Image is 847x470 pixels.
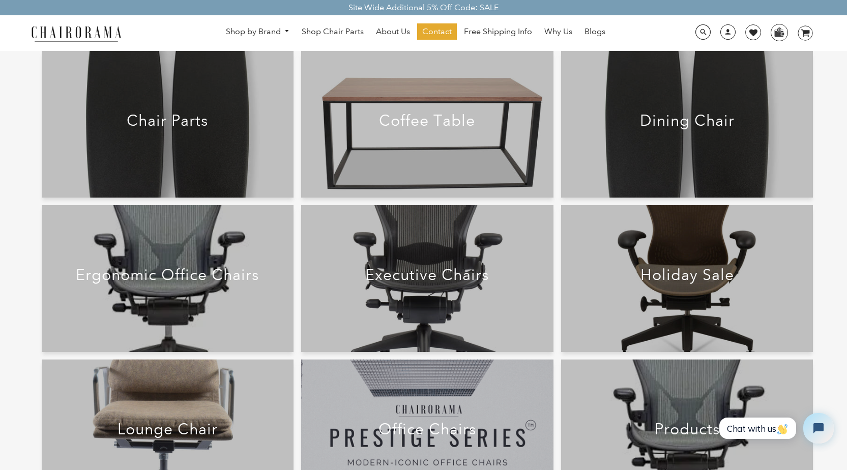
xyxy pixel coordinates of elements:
h2: Holiday Sale [579,266,796,284]
a: Blogs [579,23,610,40]
img: chairorama [25,24,127,42]
h2: Dining Chair [579,112,796,130]
h2: Products [579,420,796,438]
h2: Executive Chairs [319,266,536,284]
a: Why Us [539,23,577,40]
a: Shop by Brand [221,24,295,40]
a: Shop Chair Parts [297,23,369,40]
a: About Us [371,23,415,40]
span: About Us [376,26,410,37]
a: Executive Chairs [301,205,553,352]
a: Dining Chair [561,51,813,198]
span: Free Shipping Info [464,26,532,37]
a: Contact [417,23,457,40]
img: WhatsApp_Image_2024-07-12_at_16.23.01.webp [771,24,787,40]
a: Free Shipping Info [459,23,537,40]
a: Ergonomic Office Chairs [42,205,294,352]
h2: Coffee Table [319,112,536,130]
a: Chair Parts [42,51,294,198]
h2: Ergonomic Office Chairs [60,266,276,284]
span: Blogs [585,26,605,37]
span: Contact [422,26,452,37]
h2: Office Chairs [319,420,536,438]
span: Why Us [544,26,572,37]
h2: Lounge Chair [60,420,276,438]
nav: DesktopNavigation [170,23,661,42]
a: Holiday Sale [561,205,813,352]
span: Shop Chair Parts [302,26,364,37]
a: Coffee Table [301,51,553,198]
h2: Chair Parts [60,112,276,130]
iframe: Tidio Chat [708,404,842,452]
